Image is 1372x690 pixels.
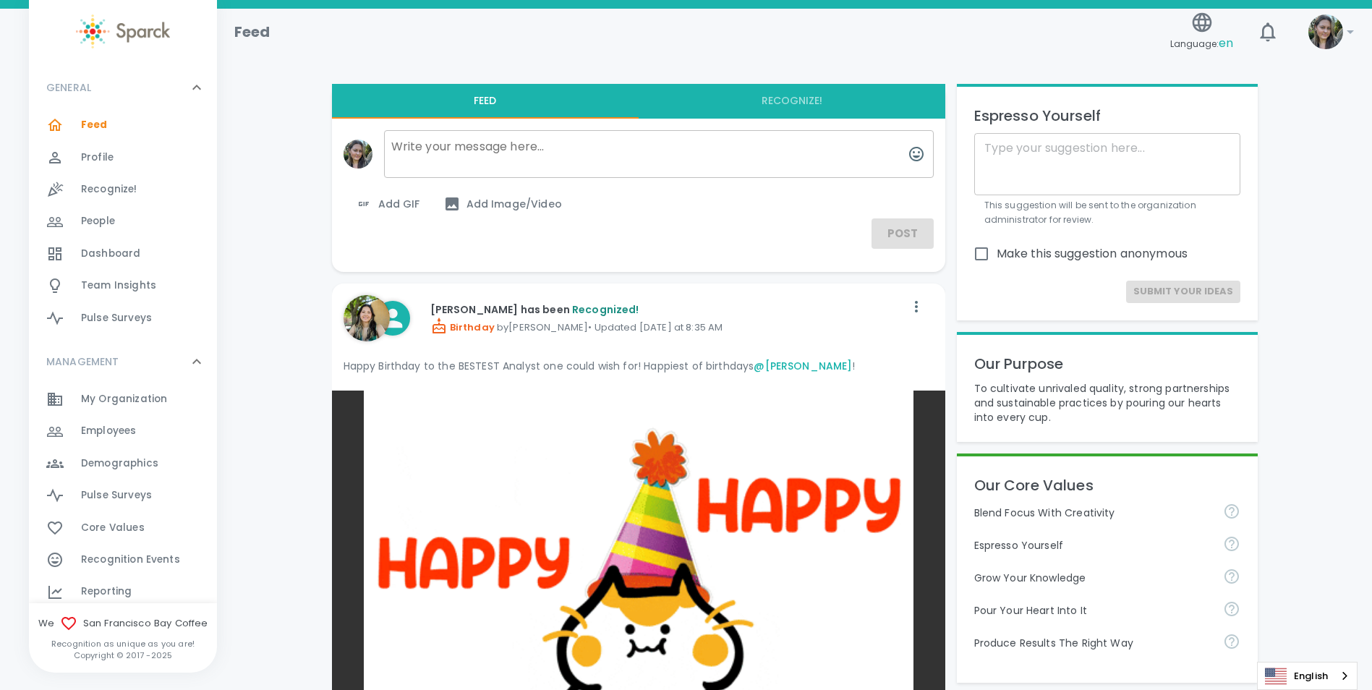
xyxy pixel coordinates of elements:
h1: Feed [234,20,270,43]
p: Espresso Yourself [974,104,1240,127]
a: Pulse Surveys [29,480,217,511]
a: Team Insights [29,270,217,302]
a: Dashboard [29,238,217,270]
p: GENERAL [46,80,91,95]
span: Recognize! [81,182,137,197]
a: My Organization [29,383,217,415]
p: Grow Your Knowledge [974,571,1211,585]
span: Make this suggestion anonymous [997,245,1188,263]
p: To cultivate unrivaled quality, strong partnerships and sustainable practices by pouring our hear... [974,381,1240,425]
p: [PERSON_NAME] has been [430,302,905,317]
div: interaction tabs [332,84,945,119]
img: Picture of Mackenzie [344,140,372,169]
a: Recognize! [29,174,217,205]
p: Our Purpose [974,352,1240,375]
p: Espresso Yourself [974,538,1211,553]
img: Picture of Mackenzie [1308,14,1343,49]
p: Happy Birthday to the BESTEST Analyst one could wish for! Happiest of birthdays ! [344,359,934,373]
span: Pulse Surveys [81,488,152,503]
span: Add Image/Video [443,195,562,213]
svg: Follow your curiosity and learn together [1223,568,1240,585]
span: Add GIF [355,195,420,213]
span: Recognized! [572,302,639,317]
p: MANAGEMENT [46,354,119,369]
a: Core Values [29,512,217,544]
p: Pour Your Heart Into It [974,603,1211,618]
p: Blend Focus With Creativity [974,506,1211,520]
span: Employees [81,424,136,438]
span: Language: [1170,34,1233,54]
span: Profile [81,150,114,165]
span: en [1219,35,1233,51]
span: We San Francisco Bay Coffee [29,615,217,632]
span: Reporting [81,584,132,599]
svg: Share your voice and your ideas [1223,535,1240,553]
button: Recognize! [639,84,945,119]
a: Profile [29,142,217,174]
img: Sparck logo [76,14,170,48]
button: Language:en [1164,7,1239,58]
span: Demographics [81,456,158,471]
a: English [1258,663,1357,689]
a: People [29,205,217,237]
a: @[PERSON_NAME] [754,359,852,373]
p: This suggestion will be sent to the organization administrator for review. [984,198,1230,227]
svg: Come to work to make a difference in your own way [1223,600,1240,618]
button: Feed [332,84,639,119]
span: Dashboard [81,247,140,261]
a: Reporting [29,576,217,608]
a: Feed [29,109,217,141]
p: by [PERSON_NAME] • Updated [DATE] at 8:35 AM [430,318,905,335]
span: Birthday [430,320,495,334]
span: Pulse Surveys [81,311,152,325]
a: Employees [29,415,217,447]
p: Recognition as unique as you are! [29,638,217,649]
a: Demographics [29,448,217,480]
a: Sparck logo [29,14,217,48]
div: GENERAL [29,109,217,340]
p: Our Core Values [974,474,1240,497]
aside: Language selected: English [1257,662,1358,690]
span: People [81,214,115,229]
img: Picture of Annabel Su [344,295,390,341]
div: GENERAL [29,66,217,109]
div: Language [1257,662,1358,690]
p: Produce Results The Right Way [974,636,1211,650]
span: Recognition Events [81,553,180,567]
span: Core Values [81,521,145,535]
span: My Organization [81,392,167,406]
a: Pulse Surveys [29,302,217,334]
a: Recognition Events [29,544,217,576]
p: Copyright © 2017 - 2025 [29,649,217,661]
span: Feed [81,118,108,132]
span: Team Insights [81,278,156,293]
div: MANAGEMENT [29,340,217,383]
svg: Achieve goals today and innovate for tomorrow [1223,503,1240,520]
svg: Find success working together and doing the right thing [1223,633,1240,650]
